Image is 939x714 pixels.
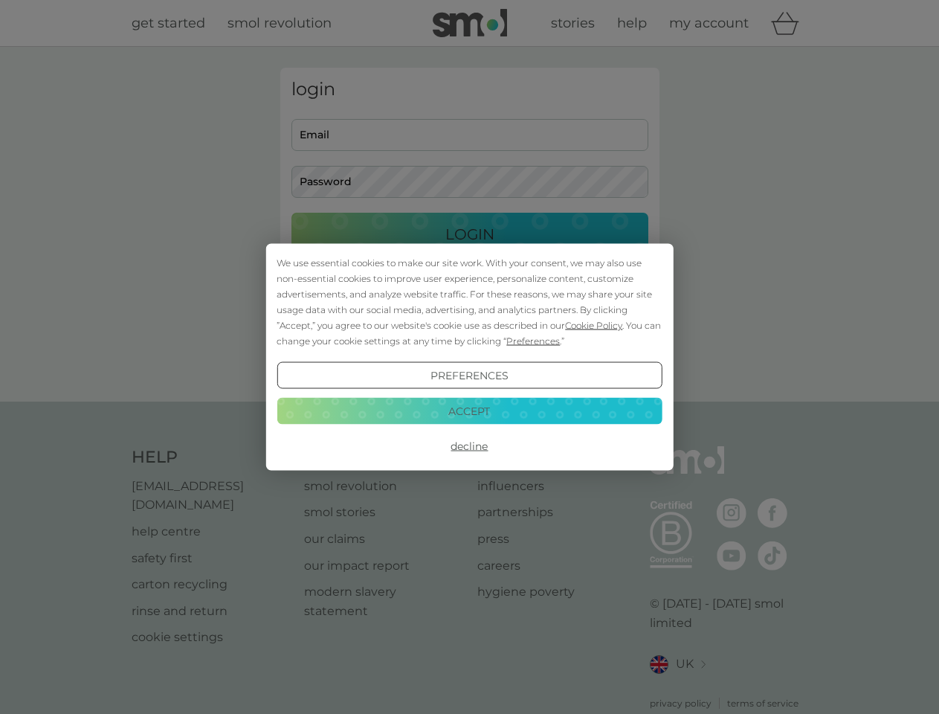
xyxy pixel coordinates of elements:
[277,362,662,389] button: Preferences
[277,255,662,349] div: We use essential cookies to make our site work. With your consent, we may also use non-essential ...
[277,397,662,424] button: Accept
[265,244,673,471] div: Cookie Consent Prompt
[565,320,622,331] span: Cookie Policy
[277,433,662,460] button: Decline
[506,335,560,347] span: Preferences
